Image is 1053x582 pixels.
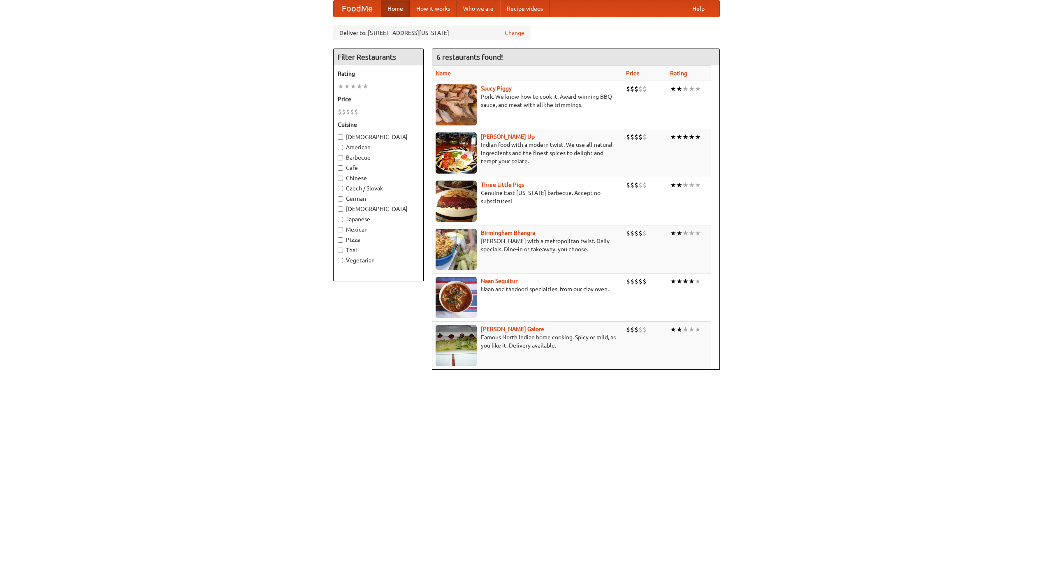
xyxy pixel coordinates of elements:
[686,0,711,17] a: Help
[670,277,676,286] li: ★
[634,84,638,93] li: $
[436,93,619,109] p: Pork. We know how to cook it. Award-winning BBQ sauce, and meat with all the trimmings.
[338,206,343,212] input: [DEMOGRAPHIC_DATA]
[436,141,619,165] p: Indian food with a modern twist. We use all-natural ingredients and the finest spices to delight ...
[436,237,619,253] p: [PERSON_NAME] with a metropolitan twist. Daily specials. Dine-in or takeaway, you choose.
[682,229,689,238] li: ★
[676,84,682,93] li: ★
[695,84,701,93] li: ★
[436,70,451,77] a: Name
[338,153,419,162] label: Barbecue
[338,236,419,244] label: Pizza
[338,70,419,78] h5: Rating
[630,229,634,238] li: $
[626,277,630,286] li: $
[481,181,524,188] b: Three Little Pigs
[634,132,638,141] li: $
[436,84,477,125] img: saucy.jpg
[695,181,701,190] li: ★
[436,132,477,174] img: curryup.jpg
[670,325,676,334] li: ★
[436,181,477,222] img: littlepigs.jpg
[642,181,647,190] li: $
[436,333,619,350] p: Famous North Indian home cooking. Spicy or mild, as you like it. Delivery available.
[338,82,344,91] li: ★
[338,217,343,222] input: Japanese
[642,325,647,334] li: $
[338,107,342,116] li: $
[334,49,423,65] h4: Filter Restaurants
[338,121,419,129] h5: Cuisine
[634,181,638,190] li: $
[682,277,689,286] li: ★
[630,132,634,141] li: $
[630,84,634,93] li: $
[481,85,512,92] b: Saucy Piggy
[626,325,630,334] li: $
[642,277,647,286] li: $
[344,82,350,91] li: ★
[670,132,676,141] li: ★
[338,155,343,160] input: Barbecue
[338,165,343,171] input: Cafe
[338,184,419,192] label: Czech / Slovak
[350,107,354,116] li: $
[695,325,701,334] li: ★
[638,229,642,238] li: $
[695,132,701,141] li: ★
[634,277,638,286] li: $
[676,325,682,334] li: ★
[695,277,701,286] li: ★
[338,176,343,181] input: Chinese
[338,164,419,172] label: Cafe
[362,82,369,91] li: ★
[630,277,634,286] li: $
[381,0,410,17] a: Home
[626,70,640,77] a: Price
[676,132,682,141] li: ★
[350,82,356,91] li: ★
[338,186,343,191] input: Czech / Slovak
[638,84,642,93] li: $
[642,84,647,93] li: $
[338,143,419,151] label: American
[670,84,676,93] li: ★
[634,229,638,238] li: $
[689,325,695,334] li: ★
[689,277,695,286] li: ★
[338,258,343,263] input: Vegetarian
[338,237,343,243] input: Pizza
[481,133,535,140] b: [PERSON_NAME] Up
[638,132,642,141] li: $
[481,230,535,236] a: Birmingham Bhangra
[642,229,647,238] li: $
[634,325,638,334] li: $
[626,84,630,93] li: $
[338,215,419,223] label: Japanese
[689,84,695,93] li: ★
[626,132,630,141] li: $
[670,229,676,238] li: ★
[638,325,642,334] li: $
[689,132,695,141] li: ★
[436,189,619,205] p: Genuine East [US_STATE] barbecue. Accept no substitutes!
[338,205,419,213] label: [DEMOGRAPHIC_DATA]
[338,246,419,254] label: Thai
[642,132,647,141] li: $
[481,326,544,332] a: [PERSON_NAME] Galore
[436,285,619,293] p: Naan and tandoori specialties, from our clay oven.
[338,227,343,232] input: Mexican
[682,325,689,334] li: ★
[505,29,524,37] a: Change
[626,229,630,238] li: $
[638,181,642,190] li: $
[682,181,689,190] li: ★
[682,132,689,141] li: ★
[676,277,682,286] li: ★
[457,0,500,17] a: Who we are
[410,0,457,17] a: How it works
[342,107,346,116] li: $
[626,181,630,190] li: $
